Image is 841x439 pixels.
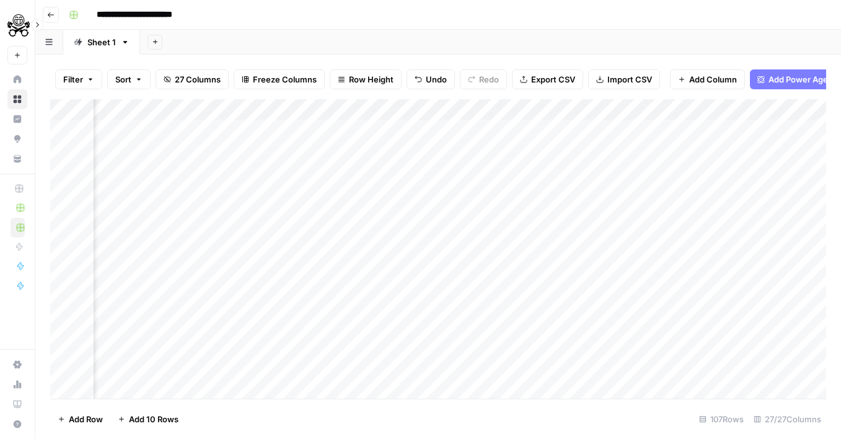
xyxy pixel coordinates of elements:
a: Home [7,69,27,89]
button: Export CSV [512,69,583,89]
span: Freeze Columns [253,73,317,86]
span: 27 Columns [175,73,221,86]
span: Add Column [689,73,737,86]
span: Export CSV [531,73,575,86]
span: Add Row [69,413,103,425]
a: Opportunities [7,129,27,149]
button: Filter [55,69,102,89]
span: Add 10 Rows [129,413,178,425]
button: Undo [407,69,455,89]
span: Sort [115,73,131,86]
button: Add Column [670,69,745,89]
a: Browse [7,89,27,109]
a: Your Data [7,149,27,169]
span: Row Height [349,73,394,86]
a: Insights [7,109,27,129]
div: 27/27 Columns [749,409,826,429]
span: Undo [426,73,447,86]
button: Add 10 Rows [110,409,186,429]
img: PistonHeads Logo [7,14,30,37]
button: 27 Columns [156,69,229,89]
span: Redo [479,73,499,86]
a: Learning Hub [7,394,27,414]
a: Usage [7,375,27,394]
button: Row Height [330,69,402,89]
button: Help + Support [7,414,27,434]
button: Add Row [50,409,110,429]
a: Sheet 1 [63,30,140,55]
span: Add Power Agent [768,73,836,86]
button: Workspace: PistonHeads [7,10,27,41]
button: Freeze Columns [234,69,325,89]
a: Settings [7,355,27,375]
div: Sheet 1 [87,36,116,48]
div: 107 Rows [694,409,749,429]
button: Redo [460,69,507,89]
span: Filter [63,73,83,86]
button: Sort [107,69,151,89]
span: Import CSV [607,73,652,86]
button: Import CSV [588,69,660,89]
